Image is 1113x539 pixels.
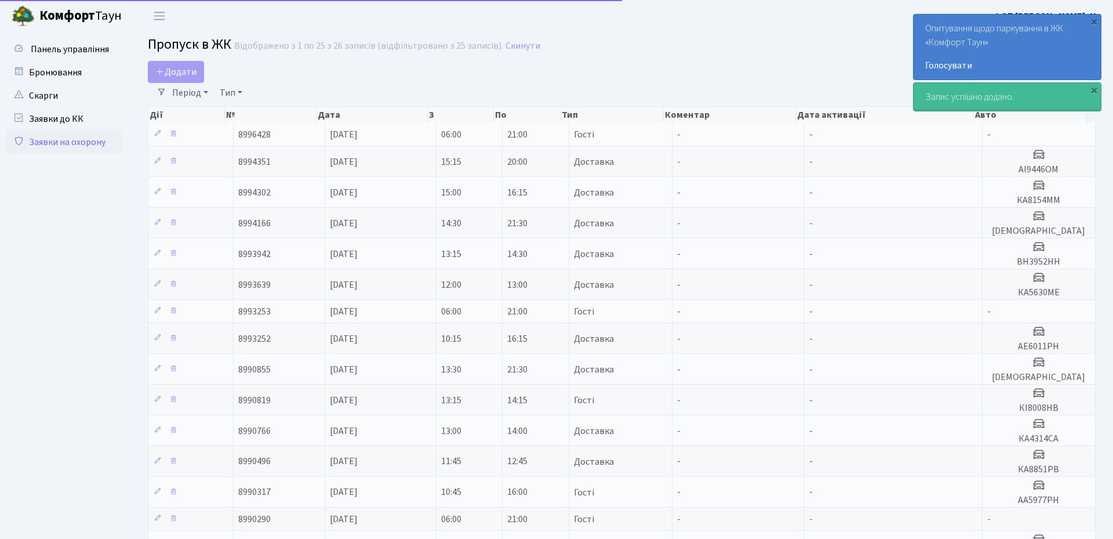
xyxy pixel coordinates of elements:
a: Скинути [505,41,540,52]
h5: [DEMOGRAPHIC_DATA] [987,372,1090,383]
span: 21:30 [507,217,528,230]
span: 21:00 [507,128,528,141]
span: [DATE] [330,455,358,468]
span: - [809,363,813,376]
h5: АЕ6011РН [987,341,1090,352]
h5: ВН3952НН [987,256,1090,267]
span: [DATE] [330,155,358,168]
span: Доставка [574,426,614,436]
span: 06:00 [441,513,461,526]
span: 8990290 [238,513,271,526]
img: logo.png [12,5,35,28]
span: [DATE] [330,363,358,376]
span: - [677,248,681,261]
span: Гості [574,130,594,139]
a: Додати [148,61,204,83]
a: Період [168,83,213,103]
span: Доставка [574,249,614,259]
span: - [809,305,813,318]
span: 13:00 [441,425,461,437]
span: Доставка [574,188,614,197]
span: 8993252 [238,332,271,345]
span: Доставка [574,157,614,167]
h5: КА8154ММ [987,195,1090,206]
span: 13:15 [441,248,461,261]
span: 14:30 [441,217,461,230]
span: - [809,425,813,437]
h5: АА5977РН [987,495,1090,506]
span: - [677,305,681,318]
span: [DATE] [330,128,358,141]
span: - [809,486,813,499]
span: 06:00 [441,128,461,141]
span: - [677,394,681,407]
span: [DATE] [330,278,358,291]
span: [DATE] [330,305,358,318]
span: 8993253 [238,305,271,318]
span: 21:30 [507,363,528,376]
span: - [677,425,681,437]
span: Гості [574,515,594,524]
span: [DATE] [330,332,358,345]
span: 13:00 [507,278,528,291]
th: З [428,107,494,123]
span: [DATE] [330,394,358,407]
span: - [677,513,681,526]
a: Бронювання [6,61,122,84]
span: 12:00 [441,278,461,291]
span: 14:15 [507,394,528,407]
span: Таун [39,6,122,26]
span: 8990766 [238,425,271,437]
span: - [677,217,681,230]
span: - [987,513,991,526]
span: Доставка [574,365,614,374]
div: Запис успішно додано. [914,83,1101,111]
b: Комфорт [39,6,95,25]
span: - [809,332,813,345]
span: - [809,128,813,141]
div: Відображено з 1 по 25 з 26 записів (відфільтровано з 25 записів). [234,41,503,52]
span: - [809,186,813,199]
span: 8990496 [238,455,271,468]
span: 14:30 [507,248,528,261]
h5: АІ9446ОМ [987,164,1090,175]
span: 8994351 [238,155,271,168]
span: 8993942 [238,248,271,261]
th: Дії [148,107,225,123]
span: - [809,217,813,230]
span: 8993639 [238,278,271,291]
th: Тип [561,107,664,123]
span: Гості [574,488,594,497]
h5: КА5630МЕ [987,287,1090,298]
a: Панель управління [6,38,122,61]
button: Переключити навігацію [145,6,174,26]
span: Панель управління [31,43,109,56]
span: [DATE] [330,186,358,199]
span: 16:15 [507,332,528,345]
span: 06:00 [441,305,461,318]
th: Коментар [664,107,796,123]
span: - [677,363,681,376]
span: Доставка [574,457,614,466]
span: Гості [574,307,594,316]
a: ФОП [PERSON_NAME]. Н. [994,9,1099,23]
span: [DATE] [330,217,358,230]
span: Пропуск в ЖК [148,34,231,55]
span: Гості [574,396,594,405]
span: Додати [155,66,197,78]
span: 13:30 [441,363,461,376]
span: 8996428 [238,128,271,141]
span: - [809,394,813,407]
span: - [677,155,681,168]
span: - [809,455,813,468]
th: № [225,107,317,123]
span: 16:00 [507,486,528,499]
th: Дата [317,107,428,123]
span: - [677,486,681,499]
div: × [1088,84,1100,96]
span: 20:00 [507,155,528,168]
th: Авто [974,107,1087,123]
span: - [677,128,681,141]
span: Доставка [574,280,614,290]
h5: КА4314СА [987,433,1090,444]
